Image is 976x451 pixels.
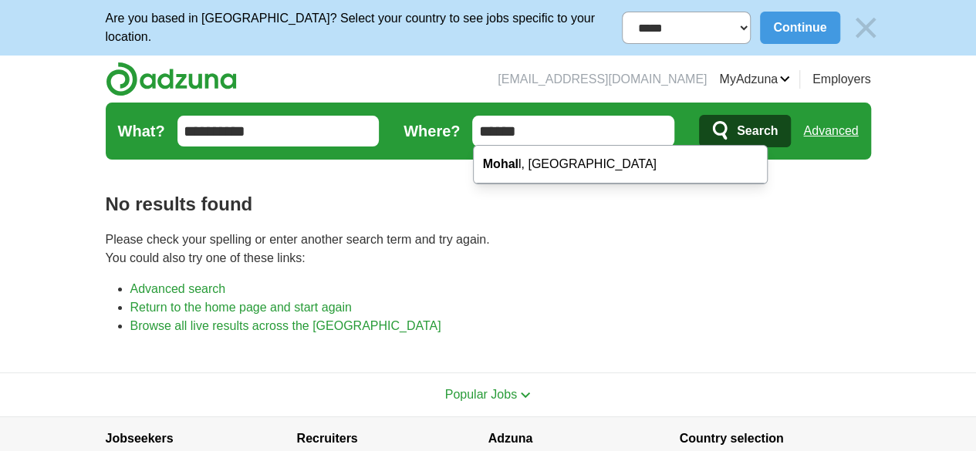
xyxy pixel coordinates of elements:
[760,12,839,44] button: Continue
[812,70,871,89] a: Employers
[474,146,767,183] div: l, [GEOGRAPHIC_DATA]
[106,190,871,218] h1: No results found
[106,62,237,96] img: Adzuna logo
[106,231,871,268] p: Please check your spelling or enter another search term and try again. You could also try one of ...
[699,115,791,147] button: Search
[520,392,531,399] img: toggle icon
[849,12,882,44] img: icon_close_no_bg.svg
[404,119,460,143] label: Where?
[118,119,165,143] label: What?
[719,70,790,89] a: MyAdzuna
[130,319,441,332] a: Browse all live results across the [GEOGRAPHIC_DATA]
[803,116,858,146] a: Advanced
[130,301,352,314] a: Return to the home page and start again
[483,157,518,170] strong: Mohal
[106,9,622,46] p: Are you based in [GEOGRAPHIC_DATA]? Select your country to see jobs specific to your location.
[445,388,517,401] span: Popular Jobs
[130,282,226,295] a: Advanced search
[737,116,778,146] span: Search
[498,70,707,89] li: [EMAIL_ADDRESS][DOMAIN_NAME]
